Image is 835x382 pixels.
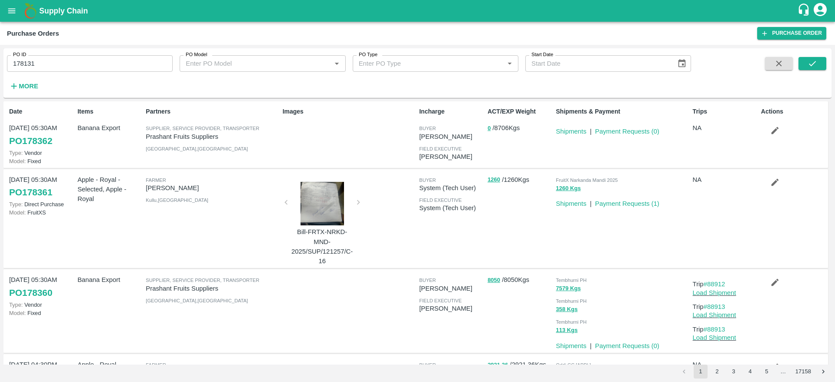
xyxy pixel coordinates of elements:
span: Tembhurni PH [556,298,587,304]
span: Farmer [146,362,166,368]
button: 1260 Kgs [556,184,581,194]
button: Go to page 3 [727,365,741,379]
button: Go to next page [816,365,830,379]
span: buyer [419,178,436,183]
p: Prashant Fruits Suppliers [146,132,279,141]
p: ACT/EXP Weight [488,107,552,116]
p: Fixed [9,309,74,317]
input: Enter PO Type [355,58,490,69]
p: Trip [693,279,758,289]
a: #88912 [704,281,725,288]
button: Go to page 2 [710,365,724,379]
div: Purchase Orders [7,28,59,39]
p: Shipments & Payment [556,107,689,116]
p: Prashant Fruits Suppliers [146,284,279,293]
span: FruitX Narkanda Mandi 2025 [556,178,618,183]
button: page 1 [694,365,708,379]
button: 8050 [488,275,500,285]
span: Supplier, Service Provider, Transporter [146,278,259,283]
p: [DATE] 04:30PM [9,360,74,369]
span: [GEOGRAPHIC_DATA] , [GEOGRAPHIC_DATA] [146,146,248,151]
p: Trip [693,325,758,334]
p: Images [283,107,416,116]
label: PO Model [186,51,207,58]
button: 358 Kgs [556,305,578,315]
span: field executive [419,146,462,151]
img: logo [22,2,39,20]
p: NA [693,175,758,184]
a: Load Shipment [693,334,736,341]
span: Model: [9,310,26,316]
span: Model: [9,209,26,216]
p: Date [9,107,74,116]
p: Apple - Royal - Selected, Apple - Royal [77,175,142,204]
button: 113 Kgs [556,325,578,335]
nav: pagination navigation [676,365,832,379]
a: Supply Chain [39,5,797,17]
button: open drawer [2,1,22,21]
b: Supply Chain [39,7,88,15]
span: Tembhurni PH [556,319,587,325]
p: NA [693,123,758,133]
label: PO Type [359,51,377,58]
button: 7579 Kgs [556,284,581,294]
button: More [7,79,40,94]
label: PO ID [13,51,26,58]
div: | [586,338,591,351]
a: Shipments [556,200,586,207]
p: [PERSON_NAME] [419,132,484,141]
input: Enter PO Model [182,58,317,69]
a: #88913 [704,303,725,310]
div: … [776,368,790,376]
button: 1260 [488,175,500,185]
a: Payment Requests (1) [595,200,659,207]
span: buyer [419,126,436,131]
span: Kullu , [GEOGRAPHIC_DATA] [146,198,208,203]
p: NA [693,360,758,369]
span: [GEOGRAPHIC_DATA] , [GEOGRAPHIC_DATA] [146,298,248,303]
span: Type: [9,201,23,208]
a: Payment Requests (0) [595,128,659,135]
p: / 8706 Kgs [488,123,552,133]
p: Vendor [9,301,74,309]
p: [PERSON_NAME] [419,304,484,313]
p: System (Tech User) [419,183,484,193]
label: Start Date [531,51,553,58]
p: [DATE] 05:30AM [9,175,74,184]
div: | [586,195,591,208]
div: customer-support [797,3,812,19]
a: PO178362 [9,133,52,149]
button: 2921.36 [488,360,508,370]
p: Actions [761,107,826,116]
span: Tembhurni PH [556,278,587,283]
p: Banana Export [77,275,142,285]
button: Open [331,58,342,69]
span: field executive [419,298,462,303]
a: PO178360 [9,285,52,301]
p: / 2921.36 Kgs [488,360,552,370]
p: Vendor [9,149,74,157]
p: Items [77,107,142,116]
span: Model: [9,158,26,164]
button: Go to page 5 [760,365,774,379]
button: Choose date [674,55,690,72]
a: Load Shipment [693,312,736,318]
span: Oddi CC [APPL] [556,362,591,368]
p: / 1260 Kgs [488,175,552,185]
p: Incharge [419,107,484,116]
a: PO178361 [9,184,52,200]
p: FruitXS [9,208,74,217]
p: Banana Export [77,123,142,133]
p: [DATE] 05:30AM [9,123,74,133]
p: Apple - Royal - Delicious [77,360,142,379]
p: Partners [146,107,279,116]
div: account of current user [812,2,828,20]
p: [PERSON_NAME] [146,183,279,193]
input: Enter PO ID [7,55,173,72]
span: buyer [419,278,436,283]
strong: More [19,83,38,90]
span: Farmer [146,178,166,183]
button: Open [504,58,515,69]
button: 0 [488,124,491,134]
span: Type: [9,150,23,156]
